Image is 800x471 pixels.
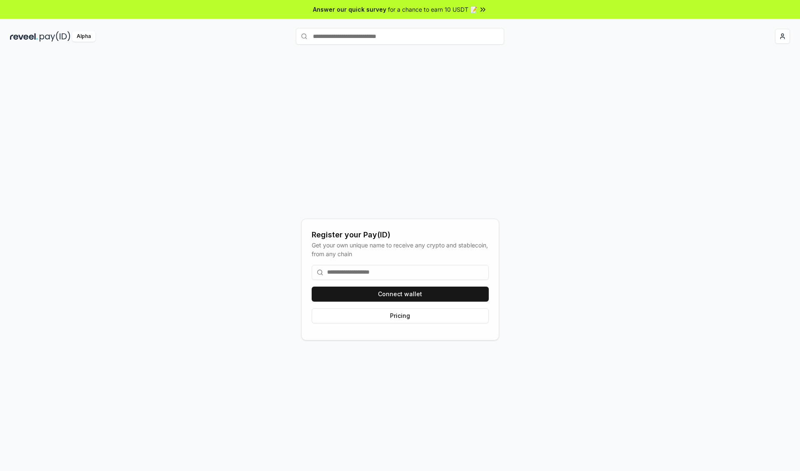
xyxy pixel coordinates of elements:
div: Get your own unique name to receive any crypto and stablecoin, from any chain [312,241,489,258]
span: for a chance to earn 10 USDT 📝 [388,5,477,14]
button: Pricing [312,308,489,323]
button: Connect wallet [312,287,489,302]
img: pay_id [40,31,70,42]
div: Register your Pay(ID) [312,229,489,241]
span: Answer our quick survey [313,5,386,14]
div: Alpha [72,31,95,42]
img: reveel_dark [10,31,38,42]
